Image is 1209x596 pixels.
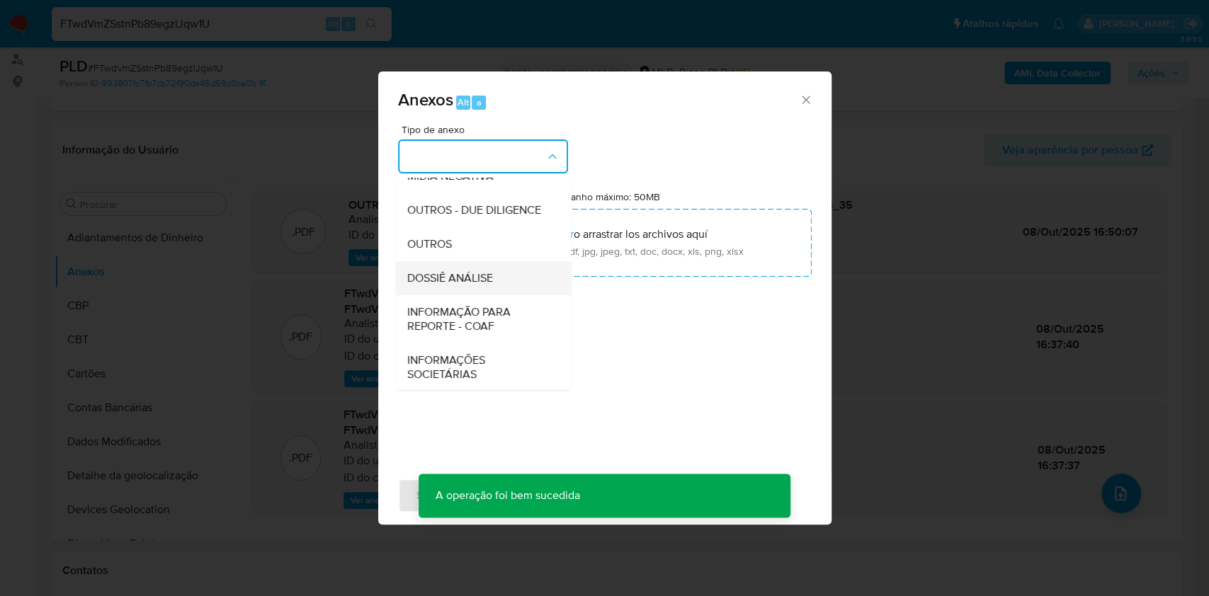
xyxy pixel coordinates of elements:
[407,353,551,382] span: INFORMAÇÕES SOCIETÁRIAS
[407,169,493,183] span: MIDIA NEGATIVA
[407,237,451,251] span: OUTROS
[402,125,572,134] span: Tipo de anexo
[553,190,660,203] label: Tamanho máximo: 50MB
[398,87,453,112] span: Anexos
[407,305,551,333] span: INFORMAÇÃO PARA REPORTE - COAF
[799,93,812,105] button: Cerrar
[407,271,492,285] span: DOSSIÊ ANÁLISE
[458,96,469,109] span: Alt
[477,96,482,109] span: a
[527,480,573,511] span: Cancelar
[509,478,591,512] button: Cancelar
[407,203,540,217] span: OUTROS - DUE DILIGENCE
